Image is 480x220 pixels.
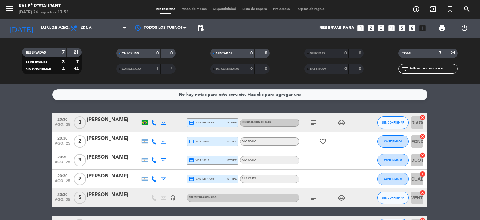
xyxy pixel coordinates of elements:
[357,24,365,32] i: looks_one
[377,135,409,148] button: CONFIRMADA
[87,135,140,143] div: [PERSON_NAME]
[55,198,70,205] span: ago. 25
[5,4,14,13] i: menu
[62,67,65,71] strong: 4
[26,61,47,64] span: CONFIRMADA
[170,51,174,55] strong: 0
[55,134,70,141] span: 20:30
[122,68,141,71] span: CANCELADA
[179,91,302,98] div: No hay notas para este servicio. Haz clic para agregar una
[178,8,210,11] span: Mapa de mesas
[377,173,409,185] button: CONFIRMADA
[438,24,446,32] span: print
[338,119,345,126] i: child_care
[377,192,409,204] button: SIN CONFIRMAR
[242,140,256,142] span: A LA CARTA
[189,196,217,199] span: Sin menú asignado
[74,192,86,204] span: 5
[377,154,409,166] button: CONFIRMADA
[310,52,325,55] span: SERVIDAS
[170,195,176,201] i: headset_mic
[216,68,239,71] span: RE AGENDADA
[26,68,51,71] span: SIN CONFIRMAR
[402,65,409,73] i: filter_list
[189,120,194,125] i: credit_card
[5,4,14,15] button: menu
[242,159,256,161] span: A LA CARTA
[210,8,239,11] span: Disponibilidad
[189,139,194,144] i: credit_card
[87,172,140,180] div: [PERSON_NAME]
[377,116,409,129] button: SIN CONFIRMAR
[398,24,406,32] i: looks_5
[310,119,317,126] i: subject
[338,194,345,202] i: child_care
[310,194,317,202] i: subject
[189,157,209,163] span: visa * 3117
[189,157,194,163] i: credit_card
[156,67,159,71] strong: 1
[359,51,362,55] strong: 0
[87,116,140,124] div: [PERSON_NAME]
[19,9,69,16] div: [DATE] 24. agosto - 17:53
[189,120,214,125] span: master * 5069
[216,52,232,55] span: SENTADAS
[310,68,326,71] span: NO SHOW
[409,65,457,72] input: Filtrar por nombre...
[377,24,385,32] i: looks_3
[55,191,70,198] span: 20:30
[58,24,66,32] i: arrow_drop_down
[382,121,404,124] span: SIN CONFIRMAR
[74,154,86,166] span: 3
[463,5,471,13] i: search
[270,8,293,11] span: Pre-acceso
[26,51,46,54] span: RESERVADAS
[55,160,70,167] span: ago. 25
[156,51,159,55] strong: 0
[319,26,354,31] span: Reservas para
[189,176,214,182] span: master * 7808
[367,24,375,32] i: looks_two
[293,8,328,11] span: Tarjetas de regalo
[384,158,402,162] span: CONFIRMADA
[74,135,86,148] span: 2
[319,138,327,145] i: favorite_border
[122,52,139,55] span: CHECK INS
[359,67,362,71] strong: 0
[419,152,426,158] i: cancel
[418,24,427,32] i: add_box
[453,19,475,38] div: LOG OUT
[242,177,256,180] span: A LA CARTA
[439,51,441,55] strong: 7
[227,120,237,125] span: stripe
[419,190,426,196] i: cancel
[227,158,237,162] span: stripe
[87,191,140,199] div: [PERSON_NAME]
[170,67,174,71] strong: 4
[265,51,268,55] strong: 0
[227,139,237,143] span: stripe
[62,50,65,54] strong: 7
[250,51,253,55] strong: 0
[55,153,70,160] span: 20:30
[19,3,69,9] div: Kaupé Restaurant
[419,171,426,177] i: cancel
[55,115,70,123] span: 20:30
[419,115,426,121] i: cancel
[5,21,38,35] i: [DATE]
[429,5,437,13] i: exit_to_app
[402,52,412,55] span: TOTAL
[74,67,80,71] strong: 14
[450,51,457,55] strong: 21
[419,133,426,140] i: cancel
[55,172,70,179] span: 20:30
[265,67,268,71] strong: 0
[387,24,396,32] i: looks_4
[189,176,194,182] i: credit_card
[74,116,86,129] span: 3
[344,67,347,71] strong: 0
[55,123,70,130] span: ago. 25
[87,153,140,161] div: [PERSON_NAME]
[384,177,402,181] span: CONFIRMADA
[74,50,80,54] strong: 21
